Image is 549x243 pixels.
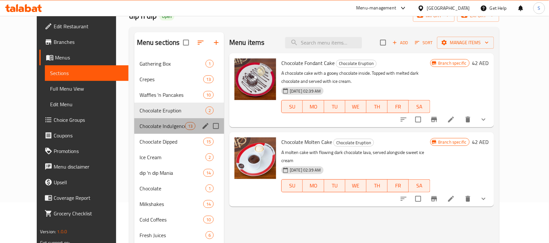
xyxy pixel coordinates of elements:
[426,191,442,207] button: Branch-specific-item
[206,232,213,238] span: 6
[281,137,332,147] span: Chocolate Molten Cake
[476,191,491,207] button: show more
[203,200,214,208] div: items
[447,195,455,203] a: Edit menu item
[284,181,300,190] span: SU
[140,138,203,146] span: Chooclate Dipped
[54,38,123,46] span: Branches
[140,231,206,239] span: Fresh Juices
[336,60,376,67] span: Chocolate Eruption
[284,102,300,111] span: SU
[140,216,203,224] span: Cold Coffees
[287,167,323,173] span: [DATE] 02:39 AM
[140,107,206,114] span: Chocolate Eruption
[356,4,396,12] div: Menu-management
[303,100,324,113] button: MO
[39,206,128,221] a: Grocery Checklist
[348,181,364,190] span: WE
[206,153,214,161] div: items
[39,50,128,65] a: Menus
[39,112,128,128] a: Choice Groups
[50,69,123,77] span: Sections
[134,149,224,165] div: Ice Cream2
[396,191,411,207] button: sort-choices
[376,36,390,49] span: Select section
[367,179,388,192] button: TH
[134,56,224,71] div: Gathering Box1
[206,231,214,239] div: items
[462,12,494,20] span: export
[39,159,128,174] a: Menu disclaimer
[348,102,364,111] span: WE
[134,134,224,149] div: Chooclate Dipped15
[388,179,409,192] button: FR
[201,121,210,131] button: edit
[134,87,224,103] div: Waffles 'n Pancakes10
[327,181,343,190] span: TU
[285,37,362,48] input: search
[50,85,123,93] span: Full Menu View
[45,96,128,112] a: Edit Menu
[134,103,224,118] div: Chocolate Eruption2
[203,169,214,177] div: items
[140,185,206,192] div: Chocolate
[206,61,213,67] span: 1
[206,154,213,160] span: 2
[388,100,409,113] button: FR
[39,174,128,190] a: Upsell
[55,54,123,61] span: Menus
[140,60,206,68] div: Gathering Box
[415,39,433,46] span: Sort
[54,22,123,30] span: Edit Restaurant
[204,139,213,145] span: 15
[203,216,214,224] div: items
[140,75,203,83] span: Crepes
[369,181,385,190] span: TH
[208,35,224,50] button: Add section
[54,210,123,217] span: Grocery Checklist
[54,163,123,171] span: Menu disclaimer
[447,116,455,123] a: Edit menu item
[409,179,430,192] button: SA
[390,102,406,111] span: FR
[369,102,385,111] span: TH
[134,118,224,134] div: Chocolate Indulgence13edit
[204,76,213,83] span: 13
[367,100,388,113] button: TH
[281,58,335,68] span: Chocolate Fondant Cake
[392,39,409,46] span: Add
[390,38,411,48] span: Add item
[411,181,427,190] span: SA
[480,116,488,123] svg: Show Choices
[411,192,425,206] span: Select to update
[305,102,321,111] span: MO
[204,170,213,176] span: 14
[185,122,195,130] div: items
[472,137,489,147] h6: 42 AED
[134,165,224,181] div: dip 'n dip Mania14
[54,178,123,186] span: Upsell
[206,60,214,68] div: items
[140,169,203,177] span: dip 'n dip Mania
[345,179,367,192] button: WE
[140,122,185,130] span: Chocolate Indulgence
[303,179,324,192] button: MO
[39,143,128,159] a: Promotions
[140,91,203,99] div: Waffles 'n Pancakes
[436,139,469,145] span: Branch specific
[472,58,489,68] h6: 42 AED
[45,81,128,96] a: Full Menu View
[345,100,367,113] button: WE
[203,91,214,99] div: items
[334,139,374,147] span: Chocolate Eruption
[305,181,321,190] span: MO
[229,38,265,47] h2: Menu items
[193,35,208,50] span: Sort sections
[206,185,214,192] div: items
[134,71,224,87] div: Crepes13
[281,69,430,85] p: A chocolate cake with a gooey chocolate inside. Topped with melted dark chocolate and served with...
[39,34,128,50] a: Branches
[281,100,303,113] button: SU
